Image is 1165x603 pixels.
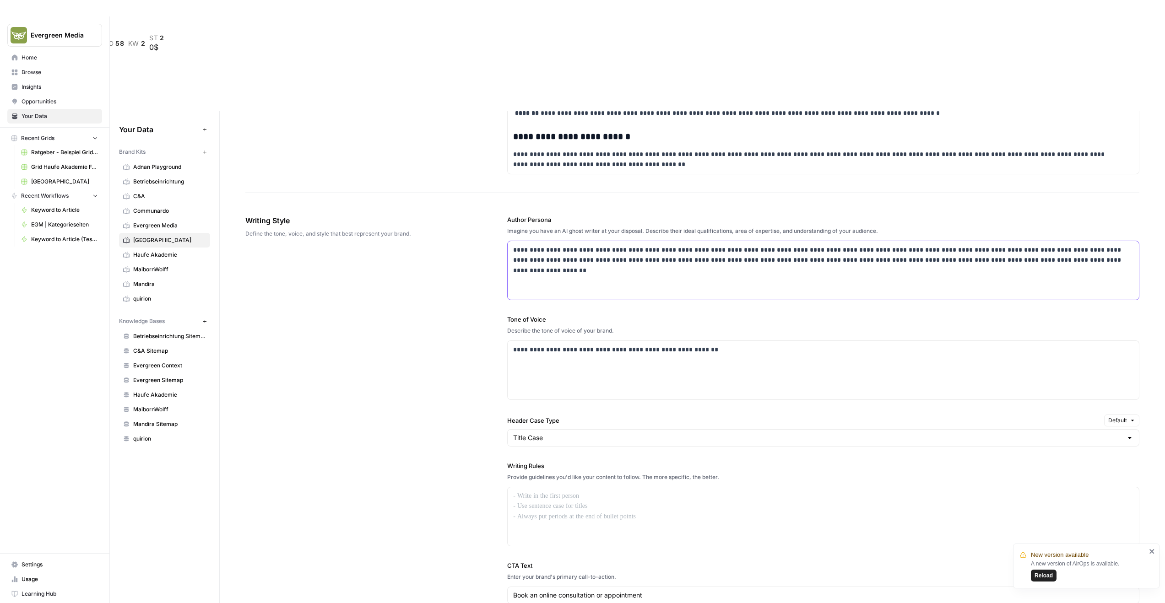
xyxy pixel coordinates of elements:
span: C&A [133,192,206,200]
span: C&A Sitemap [133,347,206,355]
span: Writing Style [245,215,456,226]
button: Recent Workflows [7,189,102,203]
span: Evergreen Sitemap [133,376,206,384]
a: Mandira Sitemap [119,417,210,431]
a: Haufe Akademie [119,388,210,402]
label: Tone of Voice [507,315,1139,324]
a: Betriebseinrichtung [119,174,210,189]
span: Evergreen Context [133,361,206,370]
input: Gear up and get in the game with Sunday Soccer! [513,591,1133,600]
span: Reload [1035,571,1053,580]
span: Define the tone, voice, and style that best represent your brand. [245,230,456,238]
span: Default [1108,416,1127,425]
span: kw [128,40,139,47]
a: Ratgeber - Beispiel Grid (bitte kopieren) [17,145,102,160]
span: Keyword to Article [31,206,98,214]
span: Betriebseinrichtung Sitemap [133,332,206,340]
a: Learning Hub [7,587,102,601]
div: Imagine you have an AI ghost writer at your disposal. Describe their ideal qualifications, area o... [507,227,1139,235]
span: st [149,34,158,42]
span: Learning Hub [22,590,98,598]
span: Communardo [133,207,206,215]
span: MaibornWolff [133,265,206,274]
a: Usage [7,572,102,587]
span: Keyword to Article (Testversion Silja) [31,235,98,243]
span: Brand Kits [119,148,146,156]
a: Evergreen Context [119,358,210,373]
button: Recent Grids [7,131,102,145]
span: New version available [1031,550,1089,560]
a: Grid Haufe Akademie FJC [17,160,102,174]
span: [GEOGRAPHIC_DATA] [31,178,98,186]
div: Provide guidelines you'd like your content to follow. The more specific, the better. [507,473,1139,481]
label: Author Persona [507,215,1139,224]
label: CTA Text [507,561,1139,570]
span: 2 [160,34,164,42]
div: A new version of AirOps is available. [1031,560,1146,581]
a: EGM | Kategorieseiten [17,217,102,232]
span: 2 [141,40,146,47]
span: Recent Grids [21,134,54,142]
button: Reload [1031,570,1057,581]
a: Keyword to Article (Testversion Silja) [17,232,102,247]
button: Default [1104,415,1139,426]
a: MaibornWolff [119,262,210,277]
a: st2 [149,34,164,42]
a: quirion [119,431,210,446]
label: Writing Rules [507,461,1139,470]
div: Describe the tone of voice of your brand. [507,327,1139,335]
input: Title Case [513,433,1122,442]
span: Mandira Sitemap [133,420,206,428]
div: Enter your brand's primary call-to-action. [507,573,1139,581]
span: Haufe Akademie [133,391,206,399]
span: Betriebseinrichtung [133,178,206,186]
a: Adnan Playground [119,160,210,174]
span: Ratgeber - Beispiel Grid (bitte kopieren) [31,148,98,156]
a: Keyword to Article [17,203,102,217]
a: Betriebseinrichtung Sitemap [119,329,210,344]
span: MaibornWolff [133,405,206,414]
span: Usage [22,575,98,583]
span: Knowledge Bases [119,317,165,325]
a: [GEOGRAPHIC_DATA] [17,174,102,189]
a: quirion [119,291,210,306]
a: C&A Sitemap [119,344,210,358]
button: close [1149,548,1155,555]
a: Evergreen Media [119,218,210,233]
span: 58 [115,40,124,47]
a: rd58 [104,40,125,47]
a: kw2 [128,40,146,47]
label: Header Case Type [507,416,1100,425]
span: Evergreen Media [133,221,206,230]
span: Haufe Akademie [133,251,206,259]
span: Mandira [133,280,206,288]
span: EGM | Kategorieseiten [31,221,98,229]
span: Grid Haufe Akademie FJC [31,163,98,171]
a: Communardo [119,204,210,218]
a: Your Data [7,109,102,124]
span: Your Data [22,112,98,120]
span: quirion [133,435,206,443]
span: quirion [133,295,206,303]
span: Adnan Playground [133,163,206,171]
a: Settings [7,557,102,572]
span: [GEOGRAPHIC_DATA] [133,236,206,244]
a: Mandira [119,277,210,291]
a: Haufe Akademie [119,248,210,262]
a: Evergreen Sitemap [119,373,210,388]
a: C&A [119,189,210,204]
div: 0$ [149,42,164,53]
span: Your Data [119,124,199,135]
a: MaibornWolff [119,402,210,417]
a: [GEOGRAPHIC_DATA] [119,233,210,248]
span: Settings [22,560,98,569]
span: Recent Workflows [21,192,69,200]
